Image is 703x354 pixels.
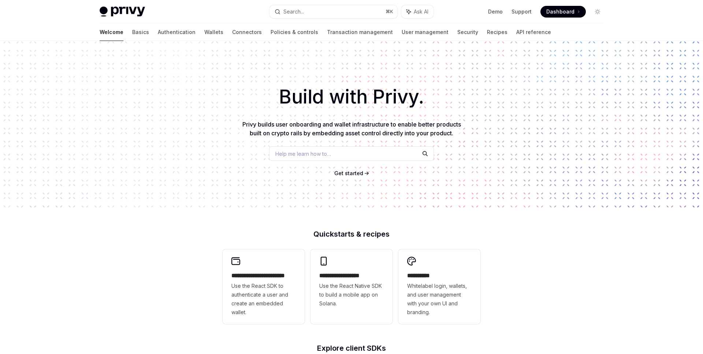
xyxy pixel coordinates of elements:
span: Ask AI [414,8,428,15]
button: Ask AI [401,5,434,18]
a: Support [512,8,532,15]
a: Authentication [158,23,196,41]
a: Dashboard [540,6,586,18]
a: Transaction management [327,23,393,41]
span: Use the React Native SDK to build a mobile app on Solana. [319,282,384,308]
h2: Quickstarts & recipes [223,230,480,238]
span: Whitelabel login, wallets, and user management with your own UI and branding. [407,282,472,317]
a: Policies & controls [271,23,318,41]
a: Demo [488,8,503,15]
a: API reference [516,23,551,41]
a: **** *****Whitelabel login, wallets, and user management with your own UI and branding. [398,249,480,324]
button: Search...⌘K [269,5,398,18]
span: Get started [334,170,363,176]
a: Security [457,23,478,41]
a: Basics [132,23,149,41]
a: Welcome [100,23,123,41]
a: **** **** **** ***Use the React Native SDK to build a mobile app on Solana. [310,249,393,324]
a: Wallets [204,23,223,41]
button: Toggle dark mode [592,6,603,18]
a: Get started [334,170,363,177]
h2: Explore client SDKs [223,344,480,352]
h1: Build with Privy. [12,83,691,111]
img: light logo [100,7,145,17]
span: Dashboard [546,8,574,15]
a: User management [402,23,449,41]
div: Search... [283,7,304,16]
span: Help me learn how to… [275,150,331,158]
span: Use the React SDK to authenticate a user and create an embedded wallet. [231,282,296,317]
a: Recipes [487,23,507,41]
a: Connectors [232,23,262,41]
span: Privy builds user onboarding and wallet infrastructure to enable better products built on crypto ... [242,121,461,137]
span: ⌘ K [386,9,393,15]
